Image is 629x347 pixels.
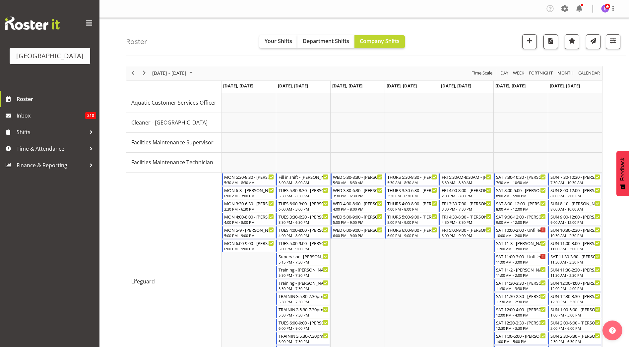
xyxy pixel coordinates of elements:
div: SUN 11:30-2:30 - [PERSON_NAME] [550,266,600,273]
td: Facilties Maintenance Technician resource [126,153,221,173]
div: TRAINING 5.30-7.30pm - [PERSON_NAME] [279,306,328,313]
span: Facilties Maintenance Supervisor [131,138,214,146]
span: [DATE], [DATE] [223,83,253,89]
button: August 2025 [151,69,196,77]
span: Finance & Reporting [17,160,86,170]
div: FRI 4:30-8:30 - [PERSON_NAME] [442,213,491,220]
span: Aquatic Customer Services Officer [131,99,217,107]
img: jade-johnson1105.jpg [601,5,609,13]
div: Lifeguard"s event - MON 5:30-8:30 - Bradley Barton Begin From Monday, August 11, 2025 at 5:30:00 ... [222,173,276,186]
div: Lifeguard"s event - MON 3:30-6:30 - Oliver O'Byrne Begin From Monday, August 11, 2025 at 3:30:00 ... [222,200,276,212]
div: Lifeguard"s event - SAT 11:00-3:00 - Unfilled Begin From Saturday, August 16, 2025 at 11:00:00 AM... [494,253,547,265]
span: [DATE], [DATE] [495,83,526,89]
span: [DATE] - [DATE] [152,69,187,77]
div: THURS 4:00-8:00 - [PERSON_NAME] [387,200,437,207]
div: Supervisor - [PERSON_NAME] [279,253,328,260]
div: SAT 12:30-3:30 - [PERSON_NAME] [496,319,546,326]
div: 3:30 PM - 6:30 PM [333,193,383,198]
div: SAT 8:00 -12:00 - [PERSON_NAME] [496,200,546,207]
span: Time Scale [471,69,493,77]
div: 6:00 AM - 3:00 PM [279,206,328,212]
div: Lifeguard"s event - SAT 11:30-2:30 - Drew Nielsen Begin From Saturday, August 16, 2025 at 11:30:0... [494,292,547,305]
div: Lifeguard"s event - THURS 5:30-8:30 - Alex Laverty Begin From Thursday, August 14, 2025 at 5:30:0... [385,173,439,186]
div: THURS 5:30-8:30 - [PERSON_NAME] [387,173,437,180]
div: THURS 6:00-9:00 - [PERSON_NAME] [387,226,437,233]
div: 3:30 PM - 6:30 PM [224,206,274,212]
div: 5:00 PM - 9:00 PM [333,220,383,225]
button: Time Scale [471,69,494,77]
td: Cleaner - Splash Palace resource [126,113,221,133]
div: Lifeguard"s event - SAT 8:00-5:00 - Cain Wilson Begin From Saturday, August 16, 2025 at 8:00:00 A... [494,186,547,199]
div: 5:30 PM - 7:30 PM [279,286,328,291]
div: MON 5:30-8:30 - [PERSON_NAME] [224,173,274,180]
div: 5:30 AM - 8:30 AM [387,180,437,185]
div: SAT 8:00-5:00 - [PERSON_NAME] [496,187,546,193]
span: [DATE], [DATE] [387,83,417,89]
div: 10:30 AM - 2:30 PM [550,233,600,238]
div: 8:00 AM - 10:00 AM [550,206,600,212]
div: 3:30 PM - 6:30 PM [387,193,437,198]
div: MON 5-9 - [PERSON_NAME] [224,226,274,233]
div: 5:00 PM - 9:00 PM [442,233,491,238]
div: 6:00 PM - 9:00 PM [387,233,437,238]
div: previous period [127,66,139,80]
div: 5:30 AM - 8:30 AM [279,193,328,198]
div: THURS 5:00-9:00 - [PERSON_NAME] [387,213,437,220]
button: Filter Shifts [606,34,620,49]
div: 11:00 AM - 2:00 PM [496,273,546,278]
span: [DATE], [DATE] [441,83,471,89]
div: 11:00 AM - 3:00 PM [550,246,600,251]
div: 4:00 PM - 8:00 PM [333,206,383,212]
div: SAT 11-3 - [PERSON_NAME] [496,240,546,246]
div: THURS 3:30-6:30 - [PERSON_NAME] [387,187,437,193]
div: 4:30 PM - 8:30 PM [442,220,491,225]
div: 1:00 PM - 5:00 PM [550,312,600,318]
span: Shifts [17,127,86,137]
button: Next [140,69,149,77]
div: 5:30 AM - 8:30 AM [442,180,491,185]
div: Lifeguard"s event - SUN 12:00-4:00 - Jayden Horsley Begin From Sunday, August 17, 2025 at 12:00:0... [548,279,602,292]
div: Lifeguard"s event - Training - Alex Laverty Begin From Tuesday, August 12, 2025 at 5:30:00 PM GMT... [276,279,330,292]
div: Lifeguard"s event - WED 6:00-9:00 - Jayden Horsley Begin From Wednesday, August 13, 2025 at 6:00:... [331,226,384,239]
div: Lifeguard"s event - SAT 11:30-3:30 - Thomas Butson Begin From Saturday, August 16, 2025 at 11:30:... [494,279,547,292]
div: next period [139,66,150,80]
div: Lifeguard"s event - FRI 5:30AM-8:30AM - Oliver O'Byrne Begin From Friday, August 15, 2025 at 5:30... [439,173,493,186]
button: Add a new shift [522,34,537,49]
button: Fortnight [528,69,554,77]
div: WED 5:00-9:00 - [PERSON_NAME] [333,213,383,220]
div: Lifeguard"s event - SUN 7:30-10:30 - Tyla Robinson Begin From Sunday, August 17, 2025 at 7:30:00 ... [548,173,602,186]
button: Your Shifts [259,35,297,48]
div: Lifeguard"s event - THURS 5:00-9:00 - Bradley Barton Begin From Thursday, August 14, 2025 at 5:00... [385,213,439,225]
div: Lifeguard"s event - SUN 1:00-5:00 - Joshua Keen Begin From Sunday, August 17, 2025 at 1:00:00 PM ... [548,306,602,318]
span: Day [500,69,509,77]
div: TUES 5:00-9:00 - [PERSON_NAME] [279,240,328,246]
div: SAT 11:00-3:00 - Unfilled [496,253,546,260]
div: Lifeguard"s event - SAT 10:00-2:00 - Unfilled Begin From Saturday, August 16, 2025 at 10:00:00 AM... [494,226,547,239]
div: Lifeguard"s event - SAT 8:00 -12:00 - Riley Crosbie Begin From Saturday, August 16, 2025 at 8:00:... [494,200,547,212]
div: SUN 11:00-3:00 - [PERSON_NAME] [550,240,600,246]
div: SAT 11:30-2:30 - [PERSON_NAME] [496,293,546,299]
div: TUES 4:00-8:00 - [PERSON_NAME] [279,226,328,233]
div: Training - [PERSON_NAME] [279,266,328,273]
div: Lifeguard"s event - SAT 11-3 - Alex Laverty Begin From Saturday, August 16, 2025 at 11:00:00 AM G... [494,239,547,252]
div: Lifeguard"s event - SAT 7:30-10:30 - Hamish McKenzie Begin From Saturday, August 16, 2025 at 7:30... [494,173,547,186]
div: 8:00 AM - 2:00 PM [550,193,600,198]
div: Lifeguard"s event - SUN 2:00-6:00 - Madison Brown Begin From Sunday, August 17, 2025 at 2:00:00 P... [548,319,602,331]
div: Lifeguard"s event - TRAINING 5.30-7.30pm - Finn Edwards Begin From Tuesday, August 12, 2025 at 5:... [276,292,330,305]
div: Lifeguard"s event - TUES 3:30-6:30 - Ajay Smith Begin From Tuesday, August 12, 2025 at 3:30:00 PM... [276,213,330,225]
td: Aquatic Customer Services Officer resource [126,93,221,113]
div: 5:00 AM - 8:00 AM [279,180,328,185]
span: Feedback [620,158,626,181]
div: FRI 5:30AM-8:30AM - [PERSON_NAME] [442,173,491,180]
div: 8:00 AM - 12:00 PM [496,206,546,212]
div: Fill in shift - [PERSON_NAME] [279,173,328,180]
button: Company Shifts [354,35,405,48]
div: Lifeguard"s event - SAT 11:30-3:30 - Tyla Robinson Begin From Sunday, August 17, 2025 at 11:30:00... [548,253,602,265]
button: Feedback - Show survey [616,151,629,196]
div: 6:00 PM - 9:00 PM [333,233,383,238]
div: SUN 12:30-3:30 - [PERSON_NAME] [550,293,600,299]
div: 2:00 PM - 6:00 PM [550,325,600,331]
div: MON 3:30-6:30 - [PERSON_NAME] [224,200,274,207]
span: Inbox [17,111,85,121]
div: Lifeguard"s event - MON 5-9 - Drew Nielsen Begin From Monday, August 11, 2025 at 5:00:00 PM GMT+1... [222,226,276,239]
